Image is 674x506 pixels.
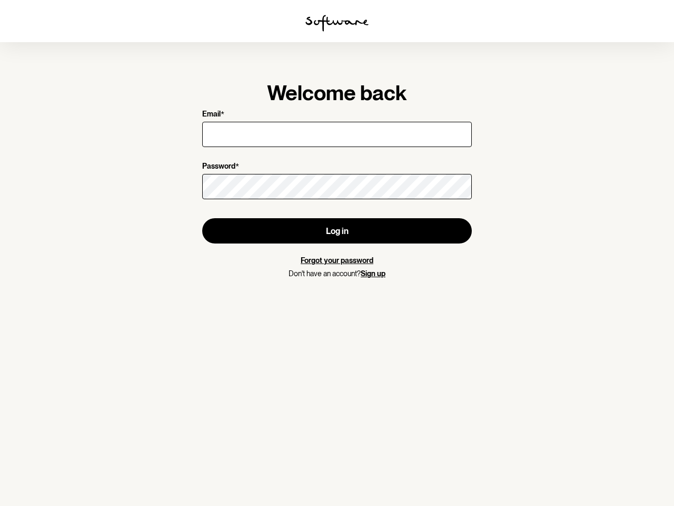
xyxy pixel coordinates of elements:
p: Password [202,162,235,172]
button: Log in [202,218,472,244]
h1: Welcome back [202,80,472,105]
p: Email [202,110,221,120]
img: software logo [305,15,369,32]
p: Don't have an account? [202,269,472,278]
a: Forgot your password [301,256,373,265]
a: Sign up [361,269,385,278]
